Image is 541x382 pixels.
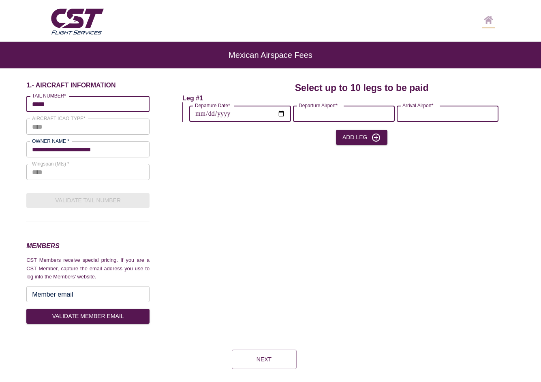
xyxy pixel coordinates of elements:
button: VALIDATE MEMBER EMAIL [26,309,150,324]
h3: MEMBERS [26,241,150,251]
p: CST Members receive special pricing. If you are a CST Member, capture the email address you use t... [26,256,150,281]
button: Next [232,350,297,369]
h4: Select up to 10 legs to be paid [295,81,429,94]
label: OWNER NAME * [32,138,69,144]
img: CST logo, click here to go home screen [484,16,493,24]
label: Arrival Airport* [402,102,434,109]
h6: 1.- AIRCRAFT INFORMATION [26,81,150,89]
img: CST Flight Services logo [49,5,105,37]
label: Departure Airport* [299,102,338,109]
label: AIRCRAFT ICAO TYPE* [32,115,86,122]
label: Departure Date* [195,102,230,109]
h6: Leg #1 [182,94,203,102]
label: TAIL NUMBER* [32,92,66,99]
label: Wingspan (Mts) * [32,160,69,167]
button: Add Leg [336,130,387,145]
